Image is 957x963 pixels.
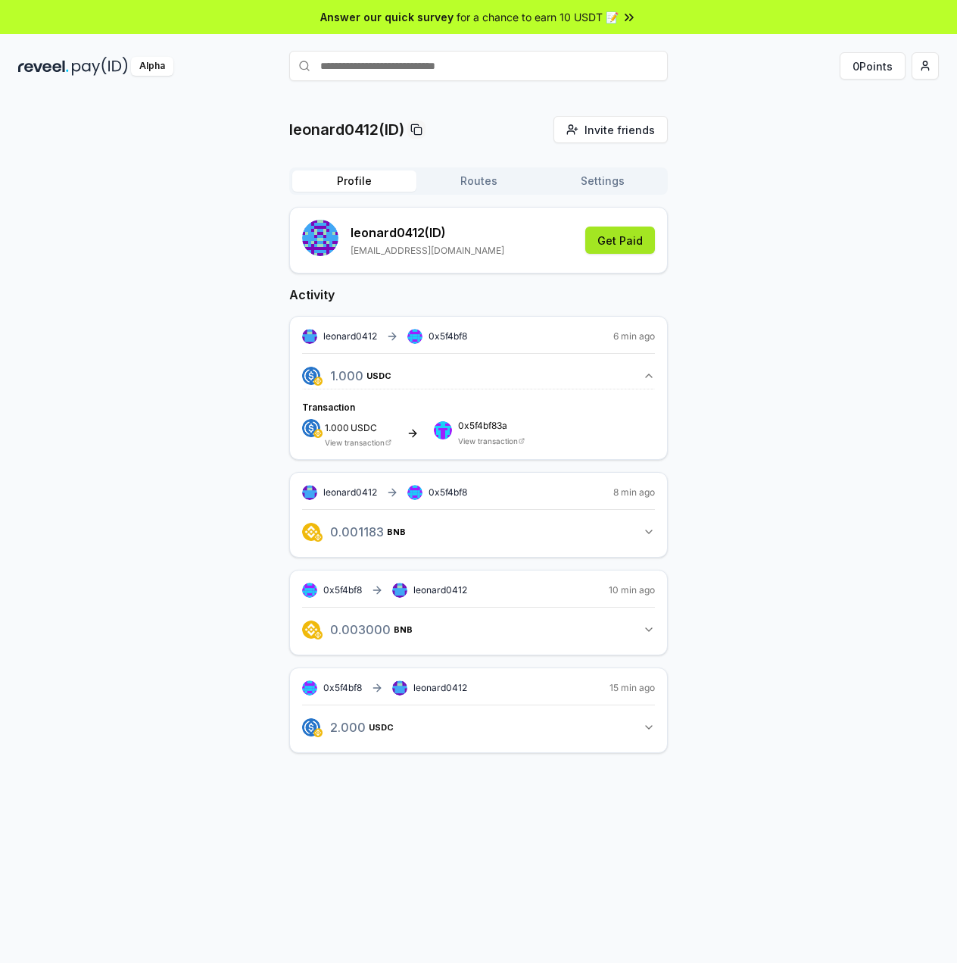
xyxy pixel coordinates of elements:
button: 0Points [840,52,906,80]
span: 0x5f4bf8 [323,584,362,596]
span: 15 min ago [609,682,655,694]
button: 0.003000BNB [302,617,655,643]
button: Get Paid [585,227,655,254]
span: USDC [369,723,394,732]
span: 10 min ago [609,584,655,596]
span: 6 min ago [613,330,655,342]
button: Settings [541,170,665,192]
img: logo.png [313,429,323,438]
span: leonard0412 [323,330,377,342]
div: Alpha [131,57,173,76]
button: Routes [416,170,541,192]
p: [EMAIL_ADDRESS][DOMAIN_NAME] [351,245,504,257]
img: logo.png [313,533,323,542]
h2: Activity [289,286,668,304]
span: 8 min ago [613,486,655,499]
img: logo.png [302,523,320,541]
img: pay_id [72,57,128,76]
span: USDC [366,371,391,380]
span: 1.000 [325,422,349,433]
span: Transaction [302,402,355,413]
span: 0x5f4bf8 [429,330,467,342]
img: logo.png [302,419,320,437]
button: 2.000USDC [302,714,655,740]
img: logo.png [313,728,323,737]
p: leonard0412(ID) [289,119,404,140]
span: 0x5f4bf8 [429,486,467,498]
img: logo.png [313,377,323,386]
img: logo.png [302,621,320,639]
span: 0x5f4bf83a [458,421,525,430]
button: 1.000USDC [302,363,655,389]
img: logo.png [302,718,320,736]
span: leonard0412 [413,584,467,596]
div: 1.000USDC [302,389,655,447]
span: Invite friends [584,122,655,138]
span: 0x5f4bf8 [323,682,362,693]
a: View transaction [325,438,385,447]
button: Invite friends [553,116,668,143]
span: leonard0412 [323,486,377,499]
button: 0.001183BNB [302,519,655,545]
span: USDC [351,424,377,433]
img: logo.png [302,367,320,385]
span: leonard0412 [413,682,467,694]
span: Answer our quick survey [320,9,454,25]
span: BNB [394,625,413,634]
img: logo.png [313,630,323,639]
button: Profile [292,170,416,192]
p: leonard0412 (ID) [351,224,504,242]
span: for a chance to earn 10 USDT 📝 [457,9,619,25]
img: reveel_dark [18,57,69,76]
a: View transaction [458,436,518,446]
